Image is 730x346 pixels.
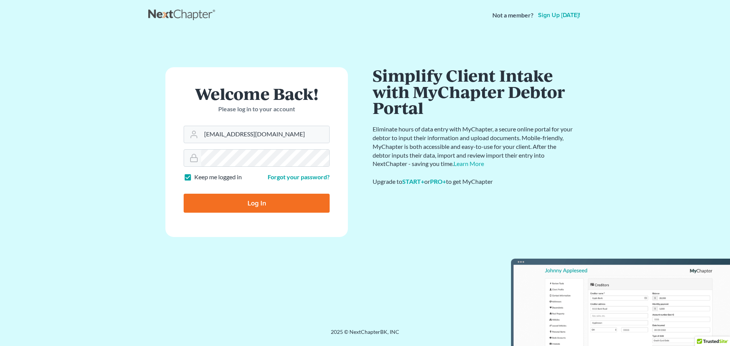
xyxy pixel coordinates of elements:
label: Keep me logged in [194,173,242,182]
a: START+ [402,178,424,185]
h1: Welcome Back! [184,85,330,102]
div: 2025 © NextChapterBK, INC [148,328,582,342]
strong: Not a member? [492,11,533,20]
input: Email Address [201,126,329,143]
h1: Simplify Client Intake with MyChapter Debtor Portal [373,67,574,116]
p: Please log in to your account [184,105,330,114]
input: Log In [184,194,330,213]
p: Eliminate hours of data entry with MyChapter, a secure online portal for your debtor to input the... [373,125,574,168]
div: Upgrade to or to get MyChapter [373,177,574,186]
a: PRO+ [430,178,446,185]
a: Learn More [454,160,484,167]
a: Forgot your password? [268,173,330,180]
a: Sign up [DATE]! [536,12,582,18]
